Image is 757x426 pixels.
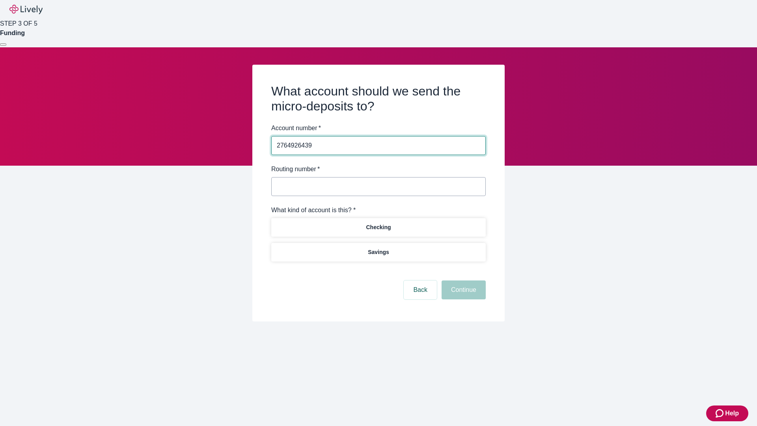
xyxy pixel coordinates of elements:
[9,5,43,14] img: Lively
[368,248,389,256] p: Savings
[271,84,486,114] h2: What account should we send the micro-deposits to?
[404,280,437,299] button: Back
[271,206,356,215] label: What kind of account is this? *
[716,409,725,418] svg: Zendesk support icon
[271,164,320,174] label: Routing number
[271,243,486,262] button: Savings
[706,405,748,421] button: Zendesk support iconHelp
[366,223,391,232] p: Checking
[271,123,321,133] label: Account number
[725,409,739,418] span: Help
[271,218,486,237] button: Checking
